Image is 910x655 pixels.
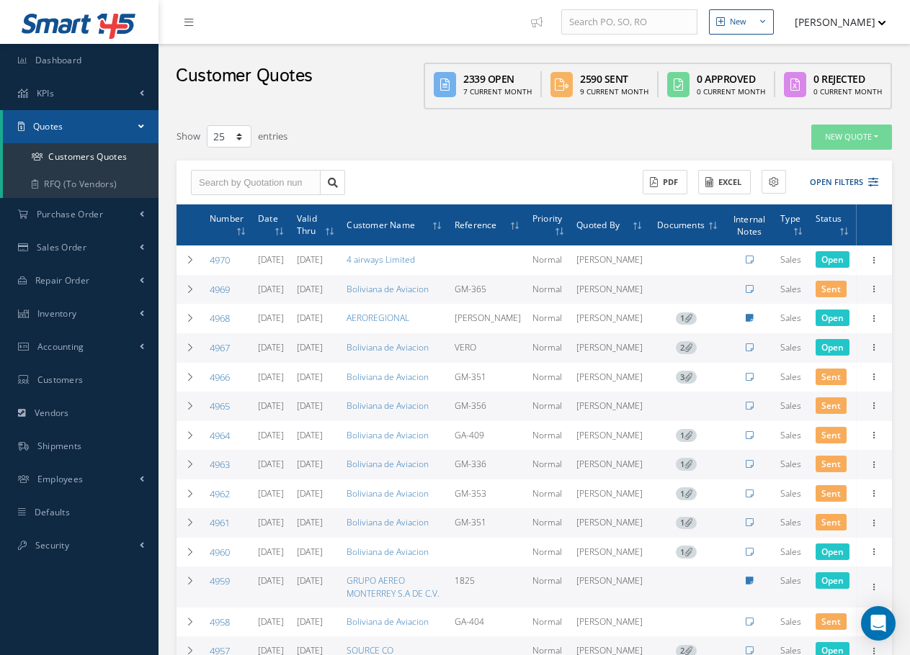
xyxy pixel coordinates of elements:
a: 4962 [210,487,230,500]
span: Click to change it [816,456,847,472]
a: Boliviana de Aviacion [347,283,429,295]
td: Normal [527,392,571,421]
span: Documents [657,217,705,231]
span: 1 [676,429,697,442]
span: Click to change it [816,369,847,385]
td: GM-356 [449,392,527,421]
a: [DATE] [297,516,323,528]
a: 4967 [210,341,230,354]
td: [DATE] [252,304,291,333]
a: 4958 [210,615,230,628]
button: Excel [698,170,751,195]
a: [DATE] [297,283,323,295]
td: [DATE] [252,333,291,363]
span: Purchase Order [37,208,103,220]
div: 0 Current Month [813,86,882,97]
span: Reference [455,217,497,231]
span: 1 [676,546,697,559]
span: Sales [780,371,801,383]
span: Quoted By [576,217,620,231]
a: Boliviana de Aviacion [347,546,429,558]
td: [PERSON_NAME] [571,333,648,363]
a: 4965 [210,399,230,412]
button: New Quote [811,125,892,150]
td: Normal [527,450,571,479]
td: Normal [527,508,571,538]
td: [PERSON_NAME] [571,508,648,538]
span: Sales [780,516,801,528]
td: [PERSON_NAME] [571,275,648,304]
td: VERO [449,333,527,363]
td: [DATE] [252,508,291,538]
span: Repair Order [35,274,90,286]
td: [DATE] [252,566,291,607]
span: Click to change it [816,485,847,502]
span: Vendors [35,407,69,419]
td: [PERSON_NAME] [571,607,648,637]
td: Normal [527,607,571,637]
a: [DATE] [297,615,323,628]
span: Sales [780,341,801,353]
div: 7 Current Month [463,86,532,97]
td: GA-409 [449,421,527,451]
a: [DATE] [297,399,323,412]
td: [DATE] [252,392,291,421]
td: [PERSON_NAME] [571,363,648,392]
span: Click to change it [816,397,847,414]
a: GRUPO AEREO MONTERREY S.A DE C.V. [347,574,440,599]
a: 1 [676,546,697,558]
a: 4970 [210,253,230,266]
td: [DATE] [252,421,291,451]
span: Sales [780,312,801,324]
span: Click to change it [816,514,847,530]
a: 1 [676,516,697,528]
a: [DATE] [297,546,323,558]
div: 9 Current Month [580,86,648,97]
label: entries [258,124,287,144]
span: Click to change it [816,310,849,326]
a: 1 [676,487,697,500]
span: Defaults [35,506,70,518]
span: Sales [780,574,801,587]
td: Normal [527,421,571,451]
td: Normal [527,245,571,275]
span: KPIs [37,87,54,99]
div: New [730,16,746,28]
td: [PERSON_NAME] [571,392,648,421]
a: Boliviana de Aviacion [347,458,429,470]
td: [PERSON_NAME] [571,304,648,333]
td: [PERSON_NAME] [571,538,648,567]
span: Customers [37,374,84,386]
td: [PERSON_NAME] [449,304,527,333]
span: Number [210,211,244,225]
span: Sales [780,399,801,412]
a: 4959 [210,574,230,587]
td: Normal [527,479,571,509]
a: [DATE] [297,487,323,500]
a: 4964 [210,429,230,442]
a: Boliviana de Aviacion [347,615,429,628]
a: 1 [676,312,697,324]
a: [DATE] [297,458,323,470]
td: Normal [527,566,571,607]
a: 4960 [210,546,230,559]
td: [PERSON_NAME] [571,245,648,275]
a: Boliviana de Aviacion [347,429,429,441]
div: 0 Approved [697,71,765,86]
input: Search by Quotation number [191,170,321,196]
a: Boliviana de Aviacion [347,516,429,528]
span: Status [816,211,842,225]
td: GM-353 [449,479,527,509]
span: Click to change it [816,543,849,560]
h2: Customer Quotes [176,65,313,87]
td: [DATE] [252,479,291,509]
div: 0 Rejected [813,71,882,86]
a: [DATE] [297,574,323,587]
span: 3 [676,371,697,384]
div: 0 Current Month [697,86,765,97]
div: 2339 Open [463,71,532,86]
button: New [709,9,774,35]
span: Security [35,539,69,551]
td: GM-365 [449,275,527,304]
